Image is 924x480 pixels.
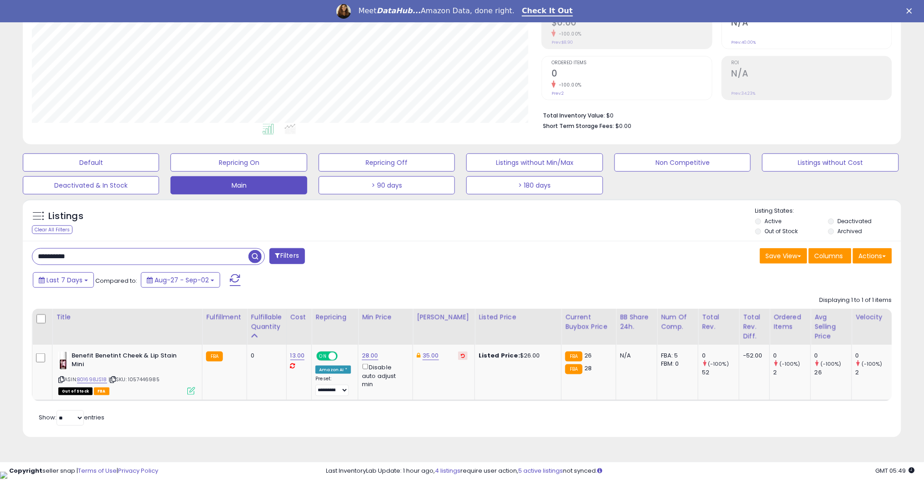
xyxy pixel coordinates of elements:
label: Deactivated [837,217,872,225]
a: 28.00 [362,351,378,360]
div: 0 [251,352,279,360]
div: Clear All Filters [32,225,72,234]
small: -100.00% [556,31,582,37]
a: B01698JS18 [77,376,107,383]
div: Listed Price [479,312,557,322]
button: Repricing On [170,153,307,172]
button: Last 7 Days [33,272,94,288]
div: FBM: 0 [661,360,691,368]
small: (-100%) [708,360,729,368]
button: Main [170,176,307,194]
a: 4 listings [435,466,460,475]
div: Amazon AI * [315,366,351,374]
button: Deactivated & In Stock [23,176,159,194]
div: Fulfillable Quantity [251,312,282,332]
div: 2 [774,368,810,377]
a: Privacy Policy [118,466,158,475]
label: Active [765,217,782,225]
small: (-100%) [779,360,800,368]
button: Aug-27 - Sep-02 [141,272,220,288]
i: DataHub... [377,6,421,15]
span: Last 7 Days [46,276,83,285]
img: 31kkV7cRBQL._SL40_.jpg [58,352,69,370]
div: Last InventoryLab Update: 1 hour ago, require user action, not synced. [326,467,915,475]
a: 13.00 [290,351,305,360]
a: Terms of Use [78,466,117,475]
h2: N/A [732,17,892,30]
div: -52.00 [743,352,763,360]
button: Columns [809,248,852,264]
h2: $0.00 [552,17,712,30]
div: Avg Selling Price [815,312,848,341]
span: FBA [94,388,109,395]
span: All listings that are currently out of stock and unavailable for purchase on Amazon [58,388,93,395]
div: Title [56,312,198,322]
span: Ordered Items [552,61,712,66]
span: Compared to: [95,276,137,285]
small: Prev: $8.90 [552,40,573,45]
button: Save View [760,248,807,264]
b: Benefit Benetint Cheek & Lip Stain Mini [72,352,182,371]
div: FBA: 5 [661,352,691,360]
div: Disable auto adjust min [362,362,406,388]
small: FBA [206,352,223,362]
div: seller snap | | [9,467,158,475]
i: This overrides the store level Dynamic Max Price for this listing [417,352,420,358]
small: Prev: 2 [552,91,564,96]
small: (-100%) [862,360,883,368]
div: Repricing [315,312,354,322]
div: [PERSON_NAME] [417,312,471,322]
small: FBA [565,364,582,374]
div: Meet Amazon Data, done right. [358,6,515,15]
div: 52 [702,368,739,377]
div: 2 [856,368,893,377]
div: Num of Comp. [661,312,694,332]
div: Displaying 1 to 1 of 1 items [820,296,892,305]
img: Profile image for Georgie [336,4,351,19]
button: Non Competitive [614,153,751,172]
button: Listings without Min/Max [466,153,603,172]
span: ON [318,352,329,360]
div: Min Price [362,312,409,322]
div: Velocity [856,312,889,322]
span: OFF [336,352,351,360]
i: Revert to store-level Dynamic Max Price [461,353,465,358]
span: 28 [585,364,592,373]
div: Preset: [315,376,351,396]
p: Listing States: [755,207,901,215]
button: > 180 days [466,176,603,194]
button: Actions [853,248,892,264]
small: FBA [565,352,582,362]
div: Cost [290,312,308,322]
div: 26 [815,368,852,377]
label: Out of Stock [765,227,798,235]
div: 0 [856,352,893,360]
div: 0 [702,352,739,360]
button: Listings without Cost [762,153,898,172]
div: Fulfillment [206,312,243,322]
strong: Copyright [9,466,42,475]
span: Show: entries [39,413,104,422]
small: Prev: 40.00% [732,40,756,45]
button: Repricing Off [319,153,455,172]
span: Columns [815,251,843,260]
small: (-100%) [821,360,841,368]
h2: 0 [552,68,712,81]
small: Prev: 34.23% [732,91,756,96]
a: Check It Out [522,6,573,16]
span: $0.00 [615,122,631,130]
span: ROI [732,61,892,66]
label: Archived [837,227,862,235]
b: Total Inventory Value: [543,112,605,119]
div: $26.00 [479,352,554,360]
button: > 90 days [319,176,455,194]
b: Short Term Storage Fees: [543,122,614,130]
small: -100.00% [556,82,582,88]
div: 0 [774,352,810,360]
div: Total Rev. Diff. [743,312,766,341]
span: Aug-27 - Sep-02 [155,276,209,285]
span: 26 [585,351,592,360]
div: N/A [620,352,650,360]
span: 2025-09-11 05:49 GMT [876,466,915,475]
div: BB Share 24h. [620,312,653,332]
